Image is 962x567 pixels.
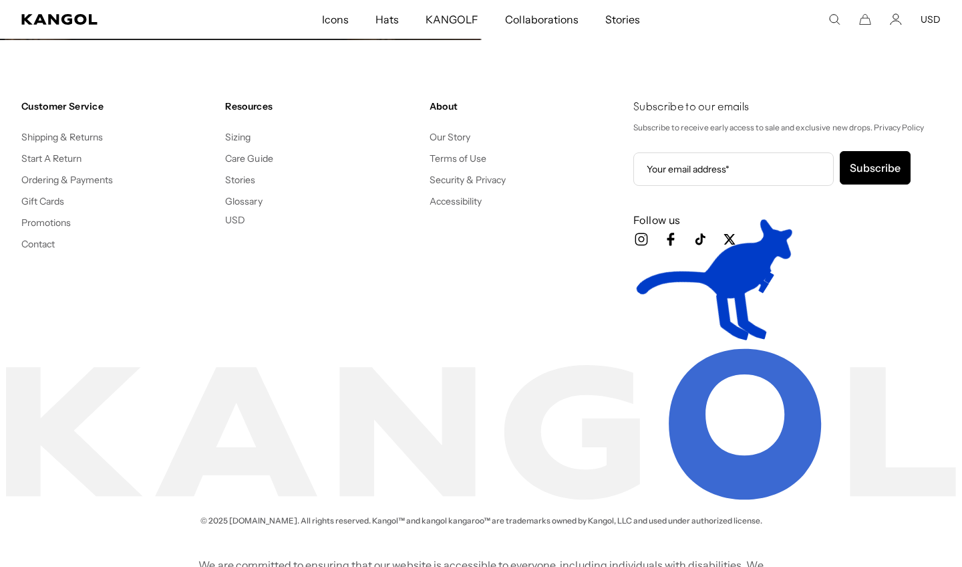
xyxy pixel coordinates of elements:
[430,131,470,143] a: Our Story
[430,100,623,112] h4: About
[225,174,255,186] a: Stories
[430,195,482,207] a: Accessibility
[225,100,418,112] h4: Resources
[430,152,486,164] a: Terms of Use
[225,131,251,143] a: Sizing
[225,152,273,164] a: Care Guide
[21,14,213,25] a: Kangol
[21,131,104,143] a: Shipping & Returns
[21,152,82,164] a: Start A Return
[633,100,941,115] h4: Subscribe to our emails
[21,100,214,112] h4: Customer Service
[225,214,245,226] button: USD
[21,195,64,207] a: Gift Cards
[225,195,262,207] a: Glossary
[21,217,71,229] a: Promotions
[890,13,902,25] a: Account
[21,238,55,250] a: Contact
[430,174,506,186] a: Security & Privacy
[21,174,114,186] a: Ordering & Payments
[859,13,871,25] button: Cart
[633,120,941,135] p: Subscribe to receive early access to sale and exclusive new drops. Privacy Policy
[921,13,941,25] button: USD
[633,213,941,227] h3: Follow us
[840,151,911,185] button: Subscribe
[828,13,840,25] summary: Search here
